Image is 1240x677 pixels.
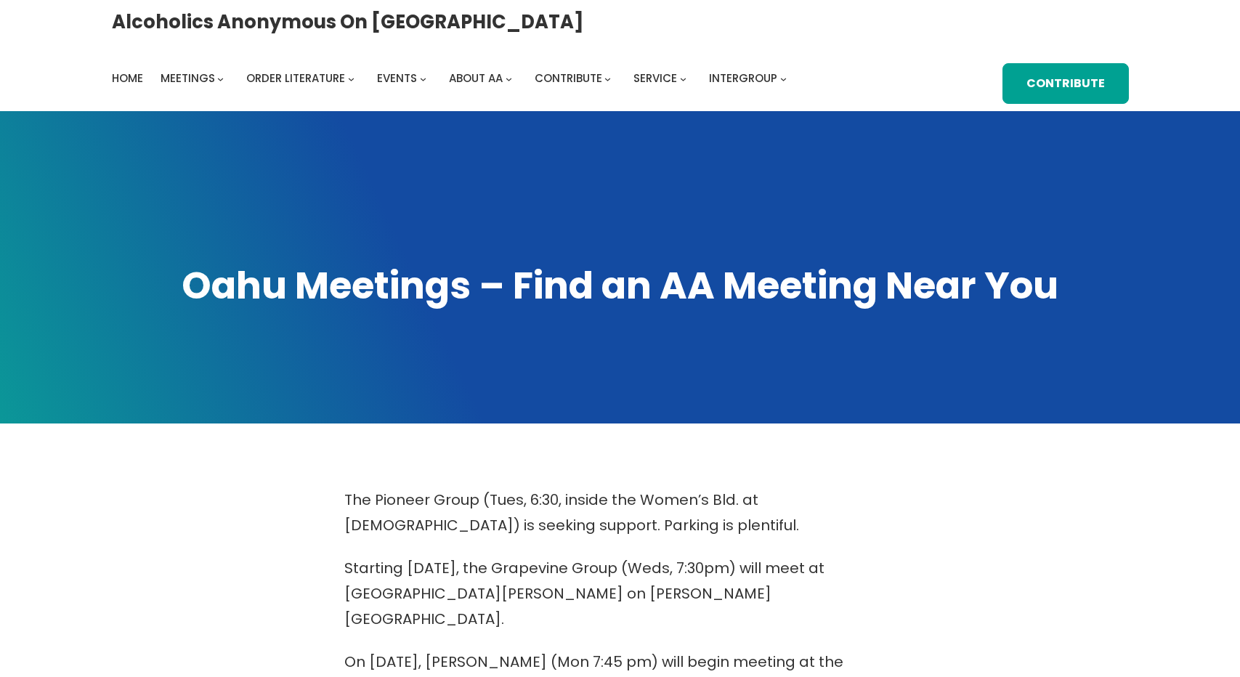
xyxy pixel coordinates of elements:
span: Home [112,70,143,86]
button: Order Literature submenu [348,75,354,81]
a: Service [633,68,677,89]
a: Contribute [535,68,602,89]
button: About AA submenu [506,75,512,81]
a: Events [377,68,417,89]
button: Events submenu [420,75,426,81]
a: Intergroup [709,68,777,89]
span: About AA [449,70,503,86]
p: Starting [DATE], the Grapevine Group (Weds, 7:30pm) will meet at [GEOGRAPHIC_DATA][PERSON_NAME] o... [344,556,896,632]
a: Alcoholics Anonymous on [GEOGRAPHIC_DATA] [112,5,584,38]
h1: Oahu Meetings – Find an AA Meeting Near You [112,261,1129,312]
button: Contribute submenu [604,75,611,81]
button: Intergroup submenu [780,75,787,81]
span: Events [377,70,417,86]
span: Intergroup [709,70,777,86]
p: The Pioneer Group (Tues, 6:30, inside the Women’s Bld. at [DEMOGRAPHIC_DATA]) is seeking support.... [344,487,896,538]
span: Service [633,70,677,86]
a: Meetings [161,68,215,89]
span: Order Literature [246,70,345,86]
span: Contribute [535,70,602,86]
span: Meetings [161,70,215,86]
a: Contribute [1002,63,1128,104]
a: About AA [449,68,503,89]
a: Home [112,68,143,89]
nav: Intergroup [112,68,792,89]
button: Meetings submenu [217,75,224,81]
button: Service submenu [680,75,686,81]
